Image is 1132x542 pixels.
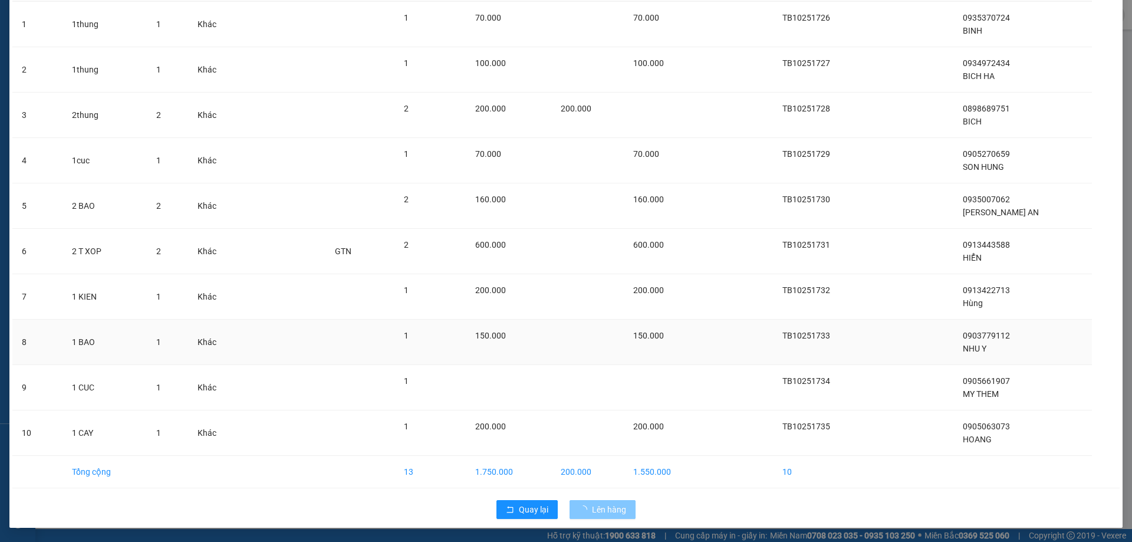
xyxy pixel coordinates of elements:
[12,93,62,138] td: 3
[156,247,161,256] span: 2
[475,331,506,340] span: 150.000
[782,240,830,249] span: TB10251731
[188,183,243,229] td: Khác
[963,240,1010,249] span: 0913443588
[404,422,409,431] span: 1
[404,285,409,295] span: 1
[782,104,830,113] span: TB10251728
[404,331,409,340] span: 1
[62,456,147,488] td: Tổng cộng
[62,183,147,229] td: 2 BAO
[782,331,830,340] span: TB10251733
[62,320,147,365] td: 1 BAO
[963,71,995,81] span: BICH HA
[156,156,161,165] span: 1
[156,110,161,120] span: 2
[156,65,161,74] span: 1
[519,503,548,516] span: Quay lại
[963,58,1010,68] span: 0934972434
[561,104,591,113] span: 200.000
[62,2,147,47] td: 1thung
[963,298,983,308] span: Hùng
[156,337,161,347] span: 1
[963,162,1004,172] span: SON HUNG
[773,456,870,488] td: 10
[188,47,243,93] td: Khác
[404,240,409,249] span: 2
[963,117,982,126] span: BICH
[81,50,157,89] li: VP [GEOGRAPHIC_DATA]
[782,195,830,204] span: TB10251730
[156,292,161,301] span: 1
[6,50,81,63] li: VP [PERSON_NAME]
[963,208,1039,217] span: [PERSON_NAME] AN
[188,320,243,365] td: Khác
[570,500,636,519] button: Lên hàng
[633,422,664,431] span: 200.000
[633,331,664,340] span: 150.000
[12,365,62,410] td: 9
[475,285,506,295] span: 200.000
[6,6,171,28] li: [PERSON_NAME]
[12,183,62,229] td: 5
[963,13,1010,22] span: 0935370724
[782,149,830,159] span: TB10251729
[188,365,243,410] td: Khác
[963,195,1010,204] span: 0935007062
[963,285,1010,295] span: 0913422713
[404,104,409,113] span: 2
[62,410,147,456] td: 1 CAY
[963,26,982,35] span: BINH
[12,2,62,47] td: 1
[62,365,147,410] td: 1 CUC
[404,149,409,159] span: 1
[156,383,161,392] span: 1
[633,13,659,22] span: 70.000
[475,240,506,249] span: 600.000
[579,505,592,514] span: loading
[156,19,161,29] span: 1
[633,285,664,295] span: 200.000
[62,93,147,138] td: 2thung
[188,138,243,183] td: Khác
[12,47,62,93] td: 2
[963,422,1010,431] span: 0905063073
[963,331,1010,340] span: 0903779112
[12,274,62,320] td: 7
[633,195,664,204] span: 160.000
[633,240,664,249] span: 600.000
[404,58,409,68] span: 1
[404,195,409,204] span: 2
[963,435,992,444] span: HOANG
[188,2,243,47] td: Khác
[62,274,147,320] td: 1 KIEN
[12,229,62,274] td: 6
[782,58,830,68] span: TB10251727
[62,229,147,274] td: 2 T XOP
[466,456,551,488] td: 1.750.000
[188,93,243,138] td: Khác
[12,138,62,183] td: 4
[188,274,243,320] td: Khác
[782,422,830,431] span: TB10251735
[156,201,161,211] span: 2
[782,13,830,22] span: TB10251726
[156,428,161,438] span: 1
[782,285,830,295] span: TB10251732
[963,253,982,262] span: HIỂN
[6,65,14,74] span: environment
[394,456,466,488] td: 13
[475,58,506,68] span: 100.000
[62,138,147,183] td: 1cuc
[963,376,1010,386] span: 0905661907
[475,104,506,113] span: 200.000
[404,13,409,22] span: 1
[963,149,1010,159] span: 0905270659
[963,389,999,399] span: MY THEM
[506,505,514,515] span: rollback
[12,320,62,365] td: 8
[782,376,830,386] span: TB10251734
[188,229,243,274] td: Khác
[624,456,706,488] td: 1.550.000
[633,58,664,68] span: 100.000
